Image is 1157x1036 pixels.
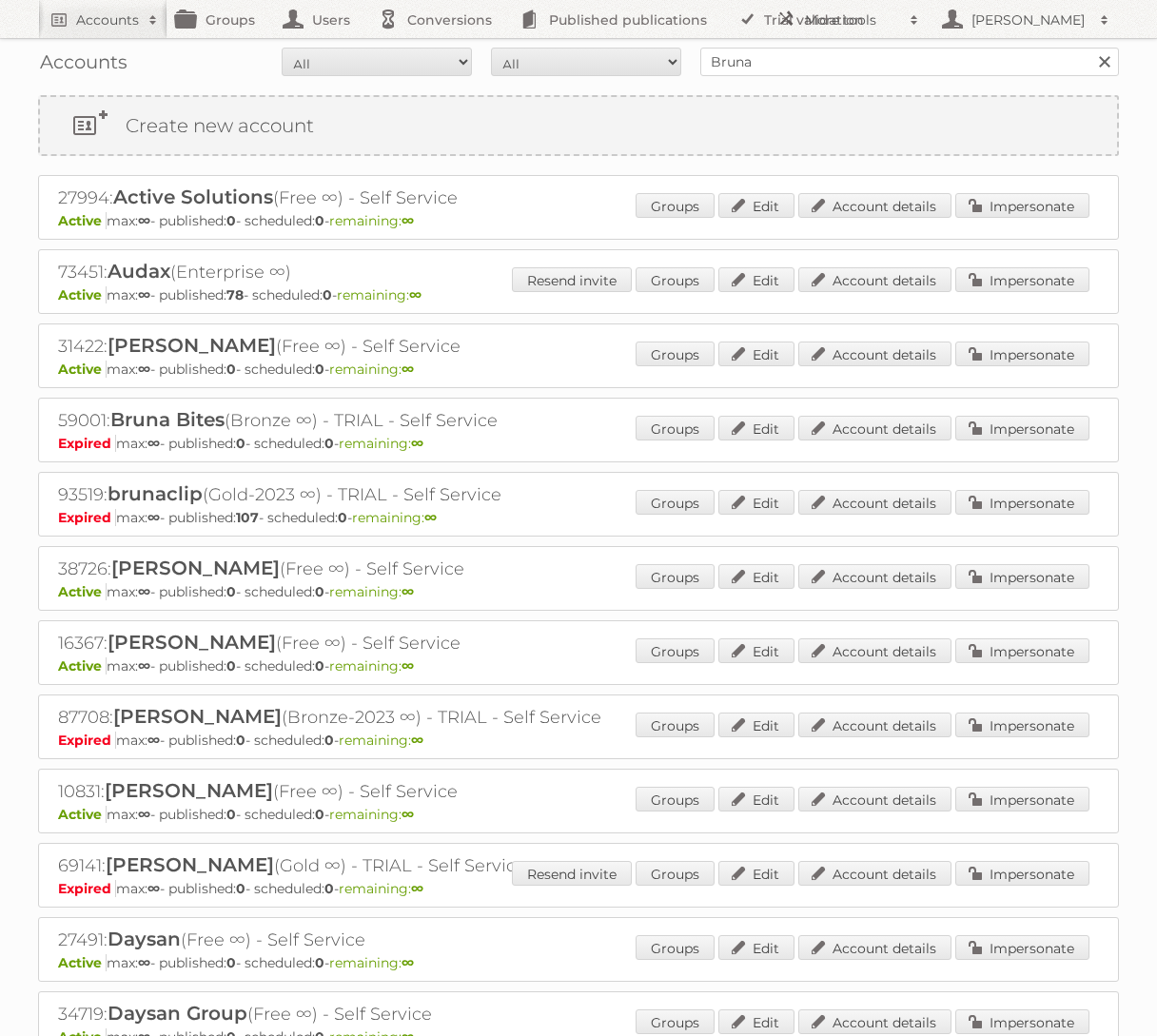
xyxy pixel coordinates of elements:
span: remaining: [329,657,414,674]
p: max: - published: - scheduled: - [58,361,1099,378]
span: remaining: [339,435,423,452]
h2: 34719: (Free ∞) - Self Service [58,1002,724,1026]
h2: 93519: (Gold-2023 ∞) - TRIAL - Self Service [58,482,724,507]
span: remaining: [339,732,423,749]
h2: 16367: (Free ∞) - Self Service [58,631,724,655]
a: Edit [718,416,794,440]
span: Bruna Bites [110,408,225,431]
span: brunaclip [108,482,203,505]
span: remaining: [329,361,414,378]
span: remaining: [329,806,414,823]
strong: ∞ [402,954,414,971]
a: Account details [798,564,951,589]
span: remaining: [329,583,414,600]
a: Groups [636,490,715,515]
h2: 27994: (Free ∞) - Self Service [58,186,724,210]
span: Active [58,806,107,823]
span: Daysan [108,928,181,950]
p: max: - published: - scheduled: - [58,583,1099,600]
p: max: - published: - scheduled: - [58,509,1099,526]
strong: ∞ [138,806,150,823]
a: Impersonate [955,490,1089,515]
a: Account details [798,267,951,292]
a: Edit [718,1009,794,1034]
a: Account details [798,713,951,737]
span: Active [58,212,107,229]
span: remaining: [329,212,414,229]
strong: ∞ [138,361,150,378]
a: Impersonate [955,861,1089,886]
strong: 0 [324,435,334,452]
span: remaining: [352,509,437,526]
h2: Accounts [76,10,139,29]
strong: ∞ [138,954,150,971]
span: [PERSON_NAME] [108,334,276,357]
a: Impersonate [955,564,1089,589]
p: max: - published: - scheduled: - [58,286,1099,303]
a: Account details [798,1009,951,1034]
h2: 69141: (Gold ∞) - TRIAL - Self Service [58,853,724,878]
a: Impersonate [955,935,1089,960]
strong: ∞ [411,435,423,452]
strong: ∞ [424,509,437,526]
p: max: - published: - scheduled: - [58,435,1099,452]
strong: ∞ [402,583,414,600]
a: Account details [798,935,951,960]
a: Edit [718,342,794,366]
a: Impersonate [955,342,1089,366]
strong: 0 [315,361,324,378]
strong: ∞ [147,880,160,897]
a: Account details [798,490,951,515]
a: Account details [798,193,951,218]
strong: ∞ [409,286,422,303]
strong: ∞ [411,880,423,897]
a: Groups [636,935,715,960]
span: remaining: [329,954,414,971]
strong: ∞ [138,212,150,229]
strong: 0 [315,806,324,823]
span: Audax [108,260,170,283]
a: Resend invite [512,267,632,292]
a: Edit [718,193,794,218]
strong: 0 [226,806,236,823]
span: [PERSON_NAME] [108,631,276,654]
a: Edit [718,935,794,960]
strong: ∞ [402,806,414,823]
a: Edit [718,564,794,589]
strong: 0 [226,954,236,971]
strong: 0 [226,657,236,674]
a: Account details [798,416,951,440]
strong: ∞ [138,583,150,600]
strong: ∞ [138,657,150,674]
span: remaining: [337,286,422,303]
span: Expired [58,880,116,897]
span: [PERSON_NAME] [105,779,273,802]
h2: More tools [805,10,900,29]
a: Impersonate [955,1009,1089,1034]
p: max: - published: - scheduled: - [58,806,1099,823]
span: Active [58,361,107,378]
a: Resend invite [512,861,632,886]
strong: ∞ [411,732,423,749]
strong: 0 [315,212,324,229]
span: Active Solutions [113,186,273,208]
p: max: - published: - scheduled: - [58,657,1099,674]
h2: 27491: (Free ∞) - Self Service [58,928,724,952]
a: Groups [636,861,715,886]
strong: ∞ [402,657,414,674]
strong: 0 [324,732,334,749]
a: Account details [798,861,951,886]
strong: ∞ [402,212,414,229]
a: Edit [718,787,794,811]
a: Groups [636,787,715,811]
h2: 73451: (Enterprise ∞) [58,260,724,284]
h2: 59001: (Bronze ∞) - TRIAL - Self Service [58,408,724,433]
span: Daysan Group [108,1002,247,1025]
a: Account details [798,638,951,663]
strong: ∞ [402,361,414,378]
strong: 0 [226,583,236,600]
a: Groups [636,416,715,440]
a: Groups [636,193,715,218]
a: Groups [636,638,715,663]
a: Groups [636,1009,715,1034]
